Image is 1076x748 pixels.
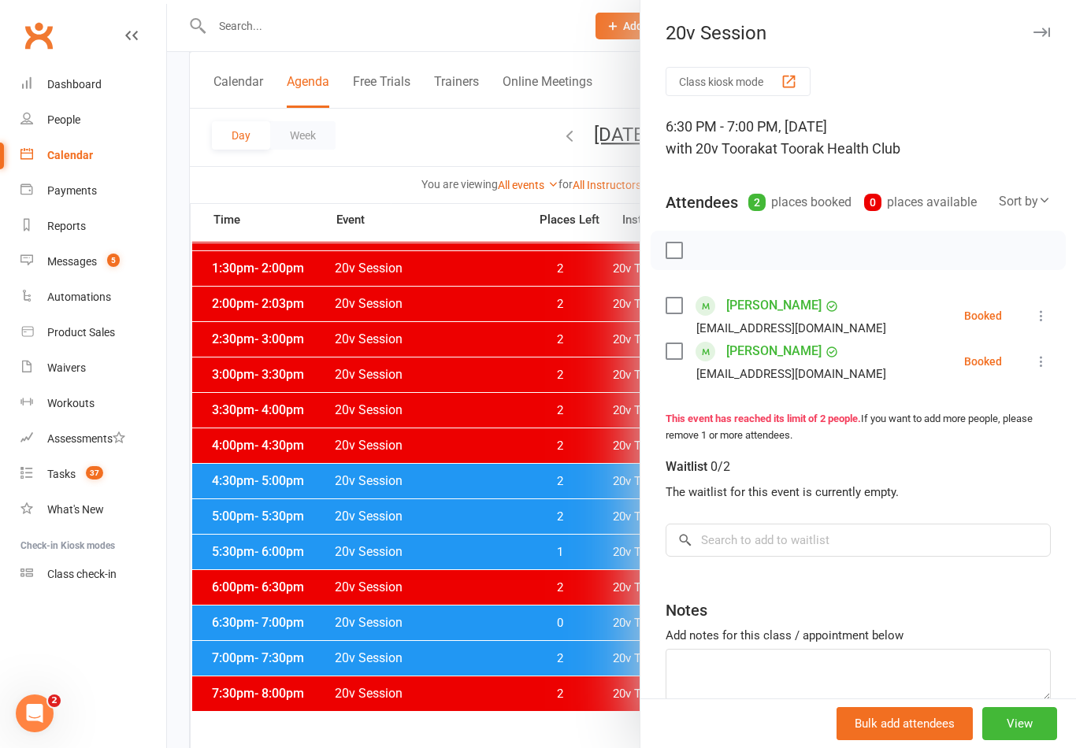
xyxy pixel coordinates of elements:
[20,557,166,592] a: Class kiosk mode
[47,220,86,232] div: Reports
[696,318,886,339] div: [EMAIL_ADDRESS][DOMAIN_NAME]
[47,432,125,445] div: Assessments
[19,16,58,55] a: Clubworx
[20,173,166,209] a: Payments
[20,244,166,280] a: Messages 5
[20,350,166,386] a: Waivers
[48,694,61,707] span: 2
[726,293,822,318] a: [PERSON_NAME]
[20,280,166,315] a: Automations
[20,421,166,457] a: Assessments
[20,457,166,492] a: Tasks 37
[864,191,977,213] div: places available
[666,626,1051,645] div: Add notes for this class / appointment below
[47,468,76,480] div: Tasks
[964,310,1002,321] div: Booked
[696,364,886,384] div: [EMAIL_ADDRESS][DOMAIN_NAME]
[765,140,900,157] span: at Toorak Health Club
[711,456,730,478] div: 0/2
[47,361,86,374] div: Waivers
[86,466,103,480] span: 37
[666,599,707,621] div: Notes
[16,694,54,732] iframe: Intercom live chat
[47,184,97,197] div: Payments
[47,291,111,303] div: Automations
[666,67,811,96] button: Class kiosk mode
[666,483,1051,502] div: The waitlist for this event is currently empty.
[47,397,95,409] div: Workouts
[107,254,120,267] span: 5
[20,209,166,244] a: Reports
[47,78,102,91] div: Dashboard
[666,191,738,213] div: Attendees
[20,315,166,350] a: Product Sales
[964,356,1002,367] div: Booked
[666,116,1051,160] div: 6:30 PM - 7:00 PM, [DATE]
[640,22,1076,44] div: 20v Session
[666,456,730,478] div: Waitlist
[20,67,166,102] a: Dashboard
[47,149,93,161] div: Calendar
[666,411,1051,444] div: If you want to add more people, please remove 1 or more attendees.
[748,194,766,211] div: 2
[837,707,973,740] button: Bulk add attendees
[999,191,1051,212] div: Sort by
[20,492,166,528] a: What's New
[47,503,104,516] div: What's New
[47,113,80,126] div: People
[20,138,166,173] a: Calendar
[748,191,852,213] div: places booked
[864,194,881,211] div: 0
[666,140,765,157] span: with 20v Toorak
[666,413,861,424] strong: This event has reached its limit of 2 people.
[666,524,1051,557] input: Search to add to waitlist
[47,568,117,580] div: Class check-in
[20,386,166,421] a: Workouts
[47,255,97,268] div: Messages
[982,707,1057,740] button: View
[20,102,166,138] a: People
[726,339,822,364] a: [PERSON_NAME]
[47,326,115,339] div: Product Sales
